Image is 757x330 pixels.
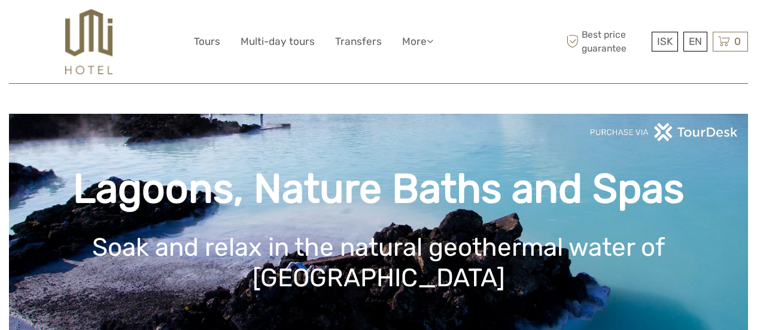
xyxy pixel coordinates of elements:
a: More [402,33,433,50]
img: 526-1e775aa5-7374-4589-9d7e-5793fb20bdfc_logo_big.jpg [65,9,113,74]
span: Best price guarantee [563,28,649,55]
h1: Lagoons, Nature Baths and Spas [27,165,730,213]
a: Transfers [335,33,382,50]
div: EN [683,32,707,52]
h1: Soak and relax in the natural geothermal water of [GEOGRAPHIC_DATA] [27,232,730,293]
a: Tours [194,33,220,50]
img: PurchaseViaTourDeskwhite.png [589,123,739,141]
span: 0 [732,35,743,47]
span: ISK [657,35,673,47]
a: Multi-day tours [241,33,315,50]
